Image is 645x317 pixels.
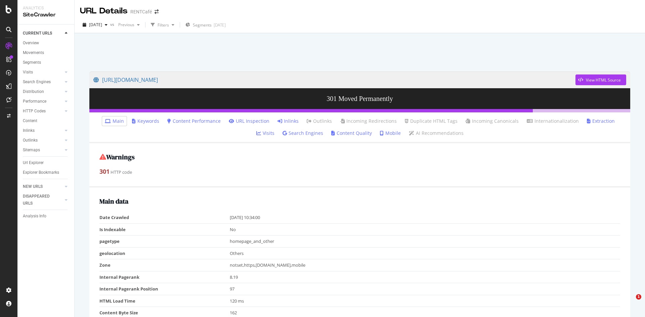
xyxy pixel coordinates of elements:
h3: 301 Moved Permanently [89,88,630,109]
a: Inlinks [277,118,299,124]
h2: Warnings [99,153,620,161]
a: CURRENT URLS [23,30,63,37]
div: CURRENT URLS [23,30,52,37]
a: Explorer Bookmarks [23,169,70,176]
button: View HTML Source [575,74,626,85]
td: HTML Load Time [99,295,230,307]
a: Content [23,117,70,124]
span: 1 [636,294,641,300]
a: Performance [23,98,63,105]
a: HTTP Codes [23,108,63,115]
td: Internal Pagerank [99,271,230,283]
h2: Main data [99,198,620,205]
a: Url Explorer [23,159,70,166]
div: Overview [23,40,39,47]
td: 120 ms [230,295,620,307]
a: NEW URLS [23,183,63,190]
div: NEW URLS [23,183,43,190]
strong: 301 [99,167,110,175]
span: Segments [193,22,212,28]
div: Segments [23,59,41,66]
td: geolocation [99,247,230,259]
div: View HTML Source [586,77,621,83]
div: RENTCafé [130,8,152,15]
div: URL Details [80,5,128,17]
a: Outlinks [307,118,332,124]
a: Keywords [132,118,159,124]
span: 2025 Sep. 17th [89,22,102,28]
td: 8.19 [230,271,620,283]
div: Visits [23,69,33,76]
span: vs [110,21,116,27]
div: arrow-right-arrow-left [155,9,159,14]
a: Distribution [23,88,63,95]
td: Is Indexable [99,223,230,235]
button: Filters [148,19,177,30]
td: notset,https,[DOMAIN_NAME],mobile [230,259,620,271]
a: Duplicate HTML Tags [405,118,458,124]
td: 97 [230,283,620,295]
a: Extraction [587,118,615,124]
div: Explorer Bookmarks [23,169,59,176]
a: [URL][DOMAIN_NAME] [93,71,575,88]
button: [DATE] [80,19,110,30]
a: Search Engines [23,78,63,86]
td: Date Crawled [99,212,230,223]
a: Overview [23,40,70,47]
a: Movements [23,49,70,56]
div: Analytics [23,5,69,11]
td: homepage_and_other [230,235,620,248]
div: Movements [23,49,44,56]
div: HTTP Codes [23,108,46,115]
a: Content Quality [331,130,372,137]
a: Main [105,118,124,124]
button: Segments[DATE] [183,19,228,30]
div: [DATE] [214,22,226,28]
div: Outlinks [23,137,38,144]
a: Segments [23,59,70,66]
a: DISAPPEARED URLS [23,193,63,207]
a: Content Performance [167,118,221,124]
iframe: Intercom live chat [622,294,638,310]
a: AI Recommendations [409,130,464,137]
td: pagetype [99,235,230,248]
td: Zone [99,259,230,271]
a: Analysis Info [23,213,70,220]
a: Search Engines [283,130,323,137]
div: Filters [158,22,169,28]
td: No [230,223,620,235]
a: Incoming Canonicals [466,118,519,124]
td: Internal Pagerank Position [99,283,230,295]
button: Previous [116,19,142,30]
a: Incoming Redirections [340,118,397,124]
div: Url Explorer [23,159,44,166]
a: URL Inspection [229,118,269,124]
div: Distribution [23,88,44,95]
div: Sitemaps [23,147,40,154]
a: Internationalization [527,118,579,124]
a: Visits [23,69,63,76]
div: Performance [23,98,46,105]
a: Outlinks [23,137,63,144]
td: Others [230,247,620,259]
a: Mobile [380,130,401,137]
div: Inlinks [23,127,35,134]
a: Sitemaps [23,147,63,154]
div: DISAPPEARED URLS [23,193,57,207]
div: SiteCrawler [23,11,69,19]
div: HTTP code [99,167,620,176]
div: Search Engines [23,78,51,86]
span: Previous [116,22,134,28]
a: Inlinks [23,127,63,134]
div: Analysis Info [23,213,46,220]
td: [DATE] 10:34:00 [230,212,620,223]
a: Visits [256,130,274,137]
div: Content [23,117,37,124]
